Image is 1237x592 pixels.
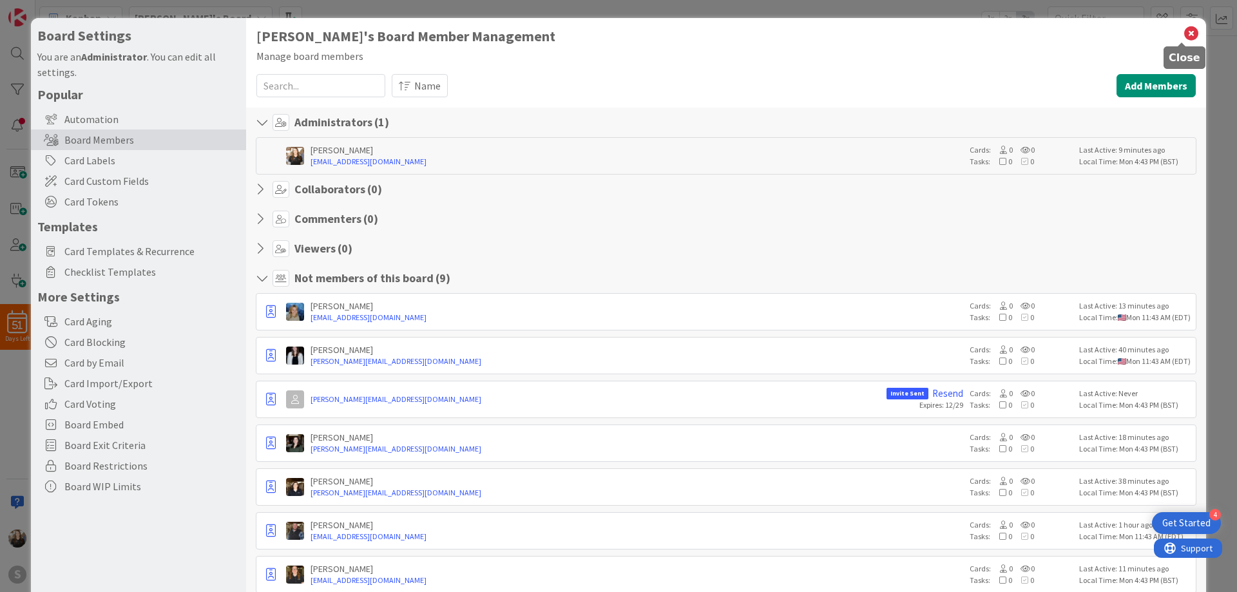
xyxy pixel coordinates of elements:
[367,182,382,196] span: ( 0 )
[27,2,59,17] span: Support
[1162,517,1211,530] div: Get Started
[286,147,304,165] img: BF
[294,115,389,129] h4: Administrators
[1012,531,1034,541] span: 0
[1079,432,1192,443] div: Last Active: 18 minutes ago
[64,417,240,432] span: Board Embed
[311,144,963,156] div: [PERSON_NAME]
[37,49,240,80] div: You are an . You can edit all settings.
[1012,575,1034,585] span: 0
[991,301,1013,310] span: 0
[64,437,240,453] span: Board Exit Criteria
[311,300,963,312] div: [PERSON_NAME]
[970,475,1073,487] div: Cards:
[970,312,1073,323] div: Tasks:
[311,563,963,575] div: [PERSON_NAME]
[31,332,246,352] div: Card Blocking
[1117,74,1196,97] button: Add Members
[991,476,1013,486] span: 0
[31,150,246,171] div: Card Labels
[990,488,1012,497] span: 0
[311,531,963,542] a: [EMAIL_ADDRESS][DOMAIN_NAME]
[970,344,1073,356] div: Cards:
[1079,475,1192,487] div: Last Active: 38 minutes ago
[1079,487,1192,499] div: Local Time: Mon 4:43 PM (BST)
[31,311,246,332] div: Card Aging
[970,144,1073,156] div: Cards:
[970,519,1073,531] div: Cards:
[31,476,246,497] div: Board WIP Limits
[37,28,240,44] h4: Board Settings
[1118,314,1126,321] img: us.png
[31,129,246,150] div: Board Members
[37,289,240,305] h5: More Settings
[1012,356,1034,366] span: 0
[1079,563,1192,575] div: Last Active: 11 minutes ago
[970,356,1073,367] div: Tasks:
[990,575,1012,585] span: 0
[392,74,448,97] button: Name
[1013,564,1035,573] span: 0
[294,271,450,285] h4: Not members of this board
[970,388,1073,399] div: Cards:
[256,74,385,97] input: Search...
[363,211,378,226] span: ( 0 )
[286,478,304,496] img: KS
[1013,432,1035,442] span: 0
[414,78,441,93] span: Name
[1079,531,1192,542] div: Local Time: Mon 11:43 AM (EDT)
[311,344,963,356] div: [PERSON_NAME]
[294,242,352,256] h4: Viewers
[1012,488,1034,497] span: 0
[991,432,1013,442] span: 0
[311,487,963,499] a: [PERSON_NAME][EMAIL_ADDRESS][DOMAIN_NAME]
[286,566,304,584] img: KP
[970,487,1073,499] div: Tasks:
[970,443,1073,455] div: Tasks:
[1079,344,1192,356] div: Last Active: 40 minutes ago
[311,312,963,323] a: [EMAIL_ADDRESS][DOMAIN_NAME]
[31,373,246,394] div: Card Import/Export
[1013,345,1035,354] span: 0
[1118,358,1126,365] img: us.png
[970,575,1073,586] div: Tasks:
[1013,520,1035,530] span: 0
[64,458,240,473] span: Board Restrictions
[286,347,304,365] img: EJ
[294,182,382,196] h4: Collaborators
[990,444,1012,454] span: 0
[311,432,963,443] div: [PERSON_NAME]
[64,396,240,412] span: Card Voting
[338,241,352,256] span: ( 0 )
[1012,157,1034,166] span: 0
[256,28,1196,44] h1: [PERSON_NAME]'s Board Member Management
[64,194,240,209] span: Card Tokens
[1013,301,1035,310] span: 0
[990,312,1012,322] span: 0
[31,109,246,129] div: Automation
[311,575,963,586] a: [EMAIL_ADDRESS][DOMAIN_NAME]
[37,86,240,102] h5: Popular
[991,520,1013,530] span: 0
[1013,476,1035,486] span: 0
[286,434,304,452] img: AB
[990,531,1012,541] span: 0
[311,156,963,167] a: [EMAIL_ADDRESS][DOMAIN_NAME]
[256,48,1196,64] div: Manage board members
[1079,399,1192,411] div: Local Time: Mon 4:43 PM (BST)
[311,356,963,367] a: [PERSON_NAME][EMAIL_ADDRESS][DOMAIN_NAME]
[970,300,1073,312] div: Cards:
[64,264,240,280] span: Checklist Templates
[286,522,304,540] img: CC
[294,212,378,226] h4: Commenters
[1079,144,1192,156] div: Last Active: 9 minutes ago
[1079,156,1192,167] div: Local Time: Mon 4:43 PM (BST)
[1012,400,1034,410] span: 0
[970,399,1073,411] div: Tasks:
[991,345,1013,354] span: 0
[1079,300,1192,312] div: Last Active: 13 minutes ago
[374,115,389,129] span: ( 1 )
[436,271,450,285] span: ( 9 )
[64,243,240,259] span: Card Templates & Recurrence
[311,443,963,455] a: [PERSON_NAME][EMAIL_ADDRESS][DOMAIN_NAME]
